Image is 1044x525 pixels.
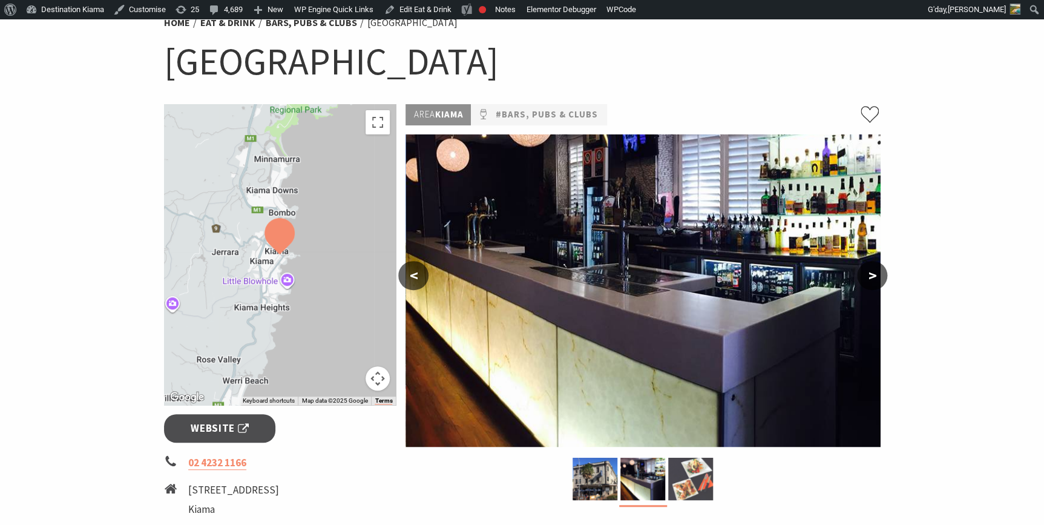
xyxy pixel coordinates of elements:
[164,37,881,86] h1: [GEOGRAPHIC_DATA]
[479,6,486,13] div: Focus keyphrase not set
[188,456,246,470] a: 02 4232 1166
[948,5,1006,14] span: [PERSON_NAME]
[366,110,390,134] button: Toggle fullscreen view
[301,397,367,404] span: Map data ©2025 Google
[413,108,435,120] span: Area
[375,397,392,404] a: Terms (opens in new tab)
[188,482,306,498] li: [STREET_ADDRESS]
[167,389,207,405] a: Open this area in Google Maps (opens a new window)
[857,261,887,290] button: >
[367,15,458,31] li: [GEOGRAPHIC_DATA]
[164,16,190,29] a: Home
[366,366,390,391] button: Map camera controls
[495,107,597,122] a: #Bars, Pubs & Clubs
[200,16,255,29] a: Eat & Drink
[266,16,357,29] a: Bars, Pubs & Clubs
[398,261,428,290] button: <
[167,389,207,405] img: Google
[164,414,276,443] a: Website
[191,420,249,437] span: Website
[405,104,471,125] p: Kiama
[188,501,306,518] li: Kiama
[242,397,294,405] button: Keyboard shortcuts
